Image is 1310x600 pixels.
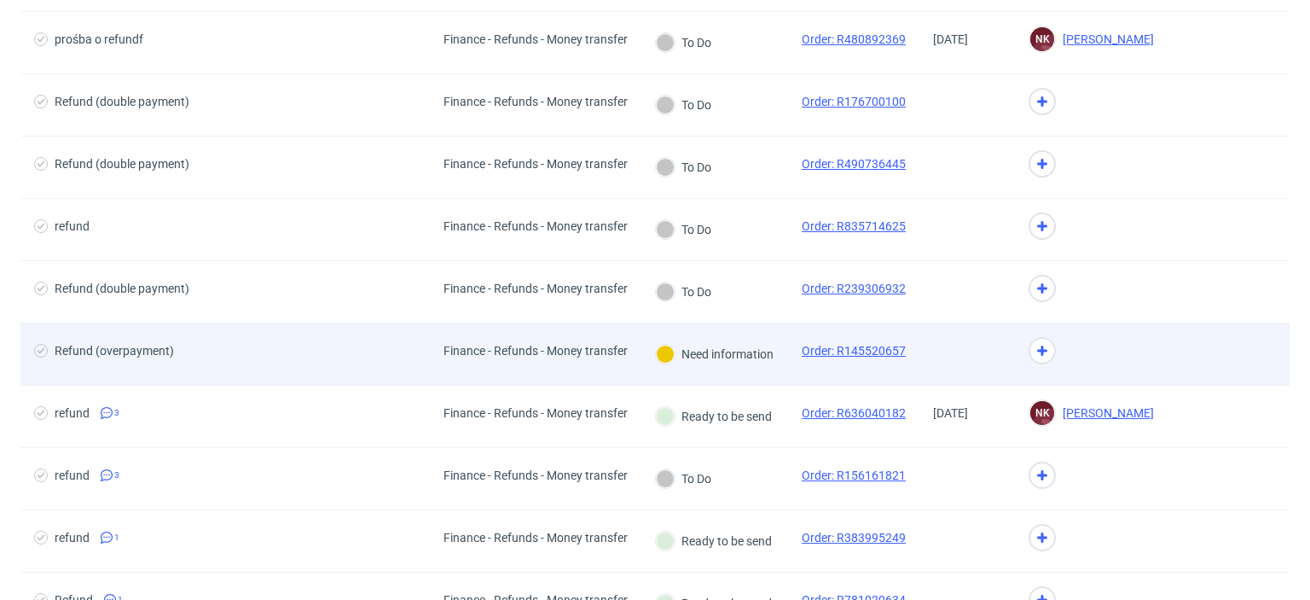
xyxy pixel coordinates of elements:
[1030,401,1054,425] figcaption: NK
[933,406,968,420] span: [DATE]
[55,32,143,46] div: prośba o refundf
[656,96,711,114] div: To Do
[114,406,119,420] span: 3
[656,283,711,301] div: To Do
[802,406,906,420] a: Order: R636040182
[443,344,628,358] div: Finance - Refunds - Money transfer
[802,282,906,295] a: Order: R239306932
[443,282,628,295] div: Finance - Refunds - Money transfer
[802,469,906,482] a: Order: R156161821
[443,531,628,545] div: Finance - Refunds - Money transfer
[55,95,189,108] div: Refund (double payment)
[802,219,906,233] a: Order: R835714625
[55,219,90,233] div: refund
[656,532,772,550] div: Ready to be send
[55,344,174,358] div: Refund (overpayment)
[802,344,906,358] a: Order: R145520657
[443,32,628,46] div: Finance - Refunds - Money transfer
[802,531,906,545] a: Order: R383995249
[443,95,628,108] div: Finance - Refunds - Money transfer
[55,469,90,482] div: refund
[443,219,628,233] div: Finance - Refunds - Money transfer
[656,33,711,52] div: To Do
[55,531,90,545] div: refund
[802,157,906,171] a: Order: R490736445
[114,531,119,545] span: 1
[55,157,189,171] div: Refund (double payment)
[1030,27,1054,51] figcaption: NK
[114,469,119,482] span: 3
[55,282,189,295] div: Refund (double payment)
[1056,32,1154,46] span: [PERSON_NAME]
[443,406,628,420] div: Finance - Refunds - Money transfer
[802,32,906,46] a: Order: R480892369
[443,157,628,171] div: Finance - Refunds - Money transfer
[55,406,90,420] div: refund
[802,95,906,108] a: Order: R176700100
[656,345,774,364] div: Need information
[656,220,711,239] div: To Do
[933,32,968,46] span: [DATE]
[656,469,711,488] div: To Do
[656,407,772,426] div: Ready to be send
[656,158,711,177] div: To Do
[443,469,628,482] div: Finance - Refunds - Money transfer
[1056,406,1154,420] span: [PERSON_NAME]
